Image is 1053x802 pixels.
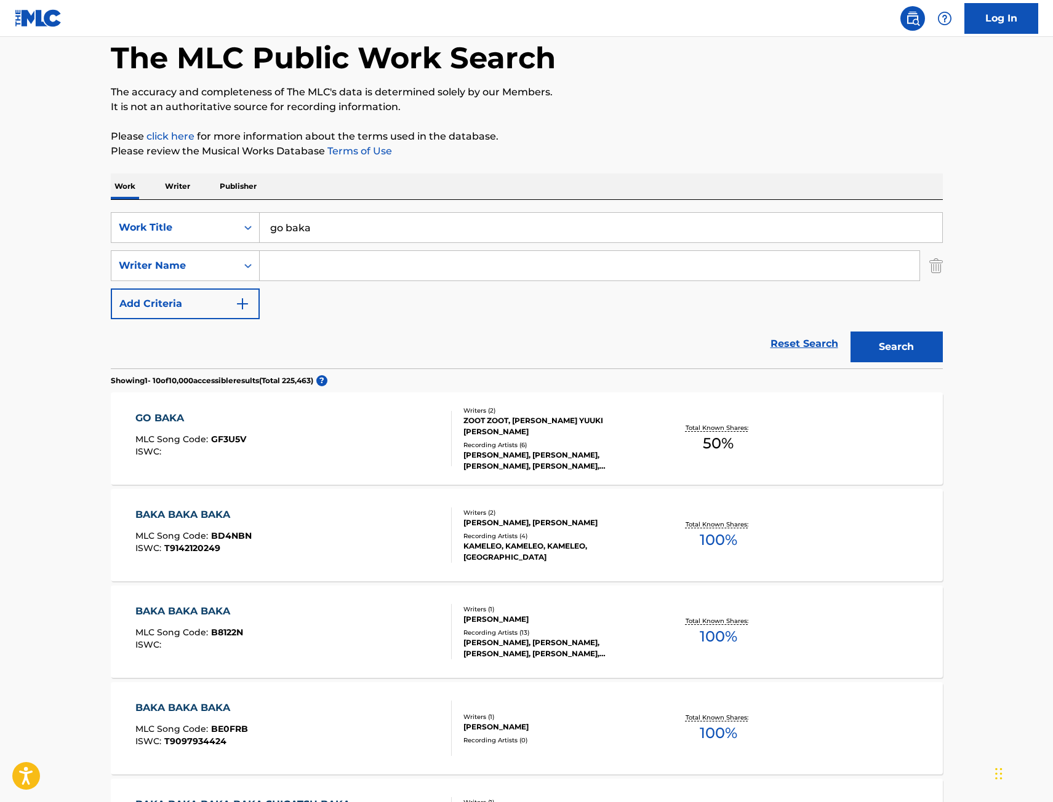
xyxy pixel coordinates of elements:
a: Reset Search [764,330,844,357]
div: BAKA BAKA BAKA [135,701,248,715]
iframe: Chat Widget [991,743,1053,802]
p: Work [111,173,139,199]
span: GF3U5V [211,434,246,445]
span: MLC Song Code : [135,723,211,734]
div: Writers ( 1 ) [463,712,649,721]
p: Total Known Shares: [686,423,751,432]
div: Recording Artists ( 6 ) [463,440,649,450]
span: 100 % [700,722,737,744]
p: It is not an authoritative source for recording information. [111,100,943,114]
h1: The MLC Public Work Search [111,39,556,76]
div: Writers ( 1 ) [463,605,649,614]
a: BAKA BAKA BAKAMLC Song Code:B8122NISWC:Writers (1)[PERSON_NAME]Recording Artists (13)[PERSON_NAME... [111,586,943,678]
div: BAKA BAKA BAKA [135,604,243,619]
span: ? [316,375,327,386]
button: Add Criteria [111,288,260,319]
span: T9142120249 [164,542,220,554]
div: Writers ( 2 ) [463,508,649,517]
p: Please for more information about the terms used in the database. [111,129,943,144]
img: search [905,11,920,26]
div: [PERSON_NAME], [PERSON_NAME], [PERSON_NAME], [PERSON_NAME], [PERSON_NAME] [463,637,649,659]
div: [PERSON_NAME], [PERSON_NAME], [PERSON_NAME], [PERSON_NAME], [PERSON_NAME] [463,450,649,472]
img: 9d2ae6d4665cec9f34b9.svg [235,296,250,311]
span: 100 % [700,529,737,551]
div: [PERSON_NAME], [PERSON_NAME] [463,517,649,528]
span: 50 % [703,432,734,455]
div: [PERSON_NAME] [463,721,649,733]
img: help [937,11,952,26]
a: BAKA BAKA BAKAMLC Song Code:BE0FRBISWC:T9097934424Writers (1)[PERSON_NAME]Recording Artists (0)To... [111,682,943,774]
div: Writers ( 2 ) [463,406,649,415]
a: BAKA BAKA BAKAMLC Song Code:BD4NBNISWC:T9142120249Writers (2)[PERSON_NAME], [PERSON_NAME]Recordin... [111,489,943,581]
div: Recording Artists ( 0 ) [463,736,649,745]
a: Log In [964,3,1038,34]
div: [PERSON_NAME] [463,614,649,625]
span: 100 % [700,625,737,648]
p: Showing 1 - 10 of 10,000 accessible results (Total 225,463 ) [111,375,313,386]
div: Writer Name [119,258,230,273]
p: The accuracy and completeness of The MLC's data is determined solely by our Members. [111,85,943,100]
div: Help [932,6,957,31]
span: BE0FRB [211,723,248,734]
div: Recording Artists ( 4 ) [463,531,649,541]
div: Drag [995,755,1003,792]
p: Total Known Shares: [686,520,751,529]
img: MLC Logo [15,9,62,27]
a: GO BAKAMLC Song Code:GF3U5VISWC:Writers (2)ZOOT ZOOT, [PERSON_NAME] YUUKI [PERSON_NAME]Recording ... [111,392,943,485]
div: Work Title [119,220,230,235]
form: Search Form [111,212,943,368]
div: BAKA BAKA BAKA [135,507,252,522]
span: MLC Song Code : [135,627,211,638]
span: B8122N [211,627,243,638]
div: GO BAKA [135,411,246,426]
span: T9097934424 [164,736,226,747]
a: click here [146,130,194,142]
span: MLC Song Code : [135,530,211,541]
div: ZOOT ZOOT, [PERSON_NAME] YUUKI [PERSON_NAME] [463,415,649,437]
p: Publisher [216,173,260,199]
p: Please review the Musical Works Database [111,144,943,159]
span: ISWC : [135,639,164,650]
p: Total Known Shares: [686,713,751,722]
a: Public Search [900,6,925,31]
div: Recording Artists ( 13 ) [463,628,649,637]
p: Total Known Shares: [686,616,751,625]
span: ISWC : [135,446,164,457]
div: KAMELEO, KAMELEO, KAMELEO, [GEOGRAPHIC_DATA] [463,541,649,563]
span: BD4NBN [211,530,252,541]
span: MLC Song Code : [135,434,211,445]
p: Writer [161,173,194,199]
button: Search [851,332,943,362]
img: Delete Criterion [929,250,943,281]
span: ISWC : [135,542,164,554]
span: ISWC : [135,736,164,747]
a: Terms of Use [325,145,392,157]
